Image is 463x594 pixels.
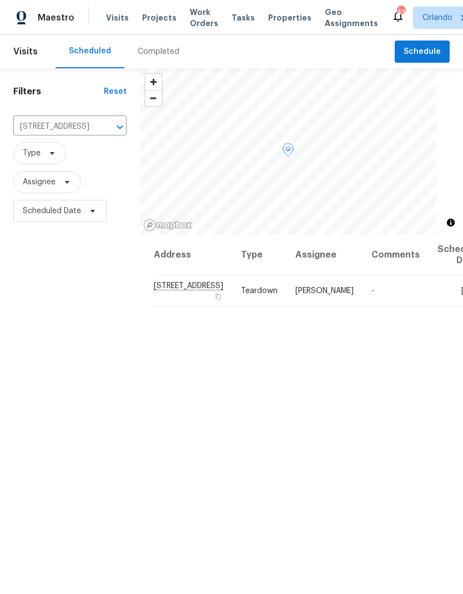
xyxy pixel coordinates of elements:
div: 43 [397,7,405,18]
button: Zoom out [145,90,162,106]
span: Tasks [231,14,255,22]
div: Completed [138,46,179,57]
span: Projects [142,12,177,23]
th: Comments [363,235,429,275]
input: Search for an address... [13,118,95,135]
span: - [371,287,374,295]
canvas: Map [140,68,436,235]
button: Toggle attribution [444,216,457,229]
span: Assignee [23,177,56,188]
span: Geo Assignments [325,7,378,29]
div: Scheduled [69,46,111,57]
span: Orlando [422,12,452,23]
span: Work Orders [190,7,218,29]
th: Address [153,235,232,275]
div: Reset [104,86,127,97]
span: Scheduled Date [23,205,81,217]
h1: Filters [13,86,104,97]
button: Zoom in [145,74,162,90]
span: Type [23,148,41,159]
span: [PERSON_NAME] [295,287,354,295]
span: Teardown [241,287,278,295]
span: Visits [106,12,129,23]
th: Assignee [286,235,363,275]
span: Properties [268,12,311,23]
span: Schedule [404,45,441,59]
button: Open [112,119,128,135]
span: Visits [13,39,38,64]
button: Schedule [395,41,450,63]
div: Map marker [283,143,294,160]
th: Type [232,235,286,275]
span: Toggle attribution [447,217,454,229]
span: Maestro [38,12,74,23]
a: Mapbox homepage [143,219,192,231]
button: Copy Address [213,291,223,301]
